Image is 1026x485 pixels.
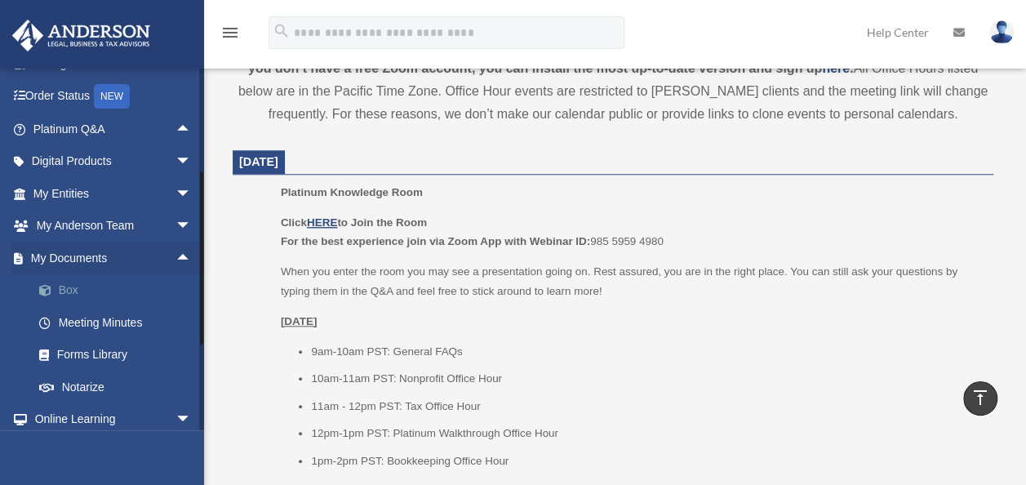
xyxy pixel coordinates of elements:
[11,242,216,274] a: My Documentsarrow_drop_up
[281,262,982,300] p: When you enter the room you may see a presentation going on. Rest assured, you are in the right p...
[94,84,130,109] div: NEW
[311,397,982,416] li: 11am - 12pm PST: Tax Office Hour
[281,213,982,251] p: 985 5959 4980
[11,145,216,178] a: Digital Productsarrow_drop_down
[311,342,982,362] li: 9am-10am PST: General FAQs
[175,242,208,275] span: arrow_drop_up
[11,177,216,210] a: My Entitiesarrow_drop_down
[233,34,993,126] div: All Office Hours listed below are in the Pacific Time Zone. Office Hour events are restricted to ...
[281,235,590,247] b: For the best experience join via Zoom App with Webinar ID:
[175,210,208,243] span: arrow_drop_down
[239,155,278,168] span: [DATE]
[175,113,208,146] span: arrow_drop_up
[311,424,982,443] li: 12pm-1pm PST: Platinum Walkthrough Office Hour
[281,186,423,198] span: Platinum Knowledge Room
[7,20,155,51] img: Anderson Advisors Platinum Portal
[963,381,997,416] a: vertical_align_top
[281,315,318,327] u: [DATE]
[23,274,216,307] a: Box
[311,369,982,389] li: 10am-11am PST: Nonprofit Office Hour
[311,452,982,471] li: 1pm-2pm PST: Bookkeeping Office Hour
[11,113,216,145] a: Platinum Q&Aarrow_drop_up
[220,29,240,42] a: menu
[23,306,216,339] a: Meeting Minutes
[970,388,990,407] i: vertical_align_top
[11,403,216,436] a: Online Learningarrow_drop_down
[220,23,240,42] i: menu
[273,22,291,40] i: search
[175,177,208,211] span: arrow_drop_down
[307,216,337,229] a: HERE
[175,403,208,437] span: arrow_drop_down
[175,145,208,179] span: arrow_drop_down
[23,371,216,403] a: Notarize
[23,339,216,372] a: Forms Library
[281,216,427,229] b: Click to Join the Room
[11,80,216,113] a: Order StatusNEW
[989,20,1014,44] img: User Pic
[11,210,216,242] a: My Anderson Teamarrow_drop_down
